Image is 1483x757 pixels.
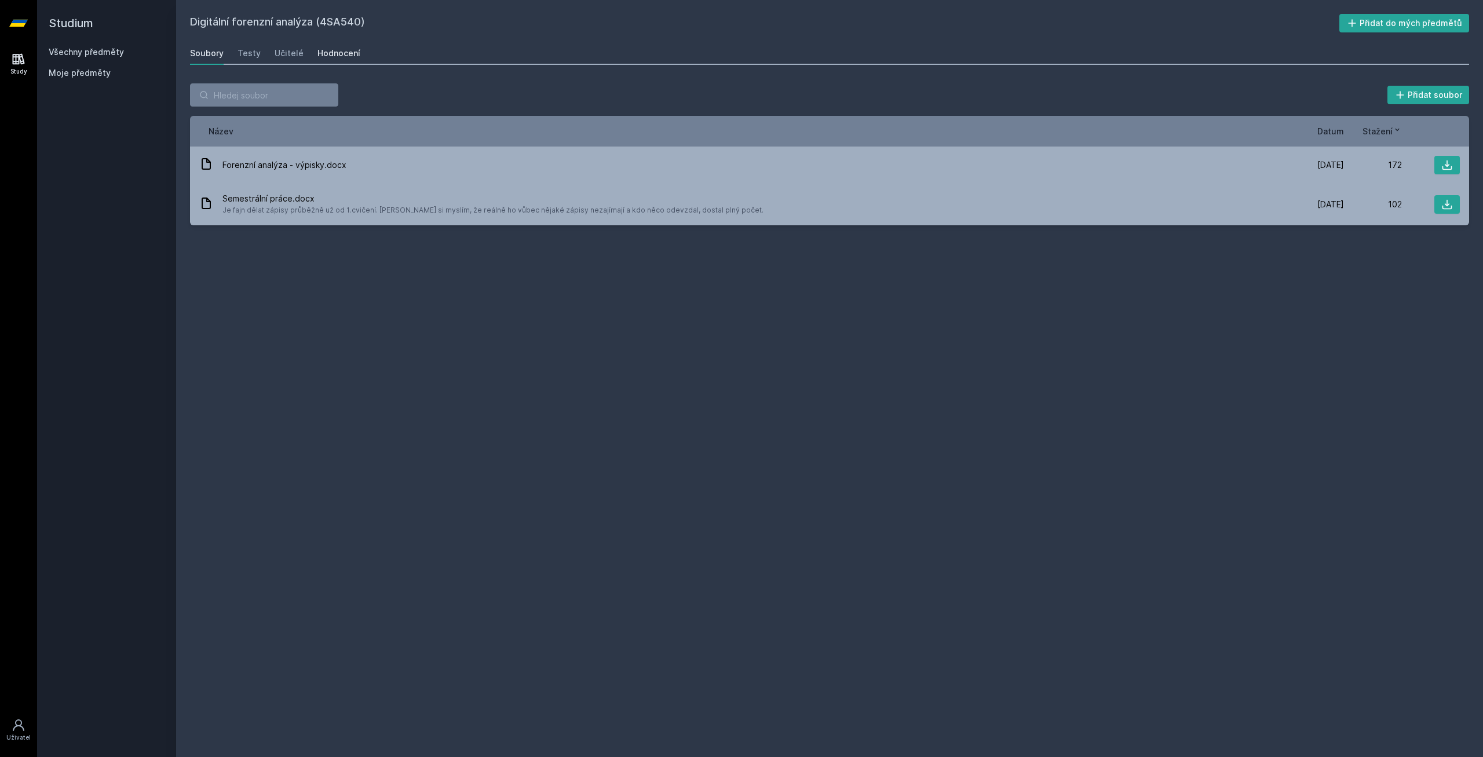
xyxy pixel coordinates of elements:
button: Přidat do mých předmětů [1339,14,1470,32]
a: Uživatel [2,712,35,748]
span: Je fajn dělat zápisy průběžně už od 1.cvičení. [PERSON_NAME] si myslím, že reálně ho vůbec nějaké... [222,204,764,216]
button: Přidat soubor [1387,86,1470,104]
span: [DATE] [1317,159,1344,171]
button: Datum [1317,125,1344,137]
div: 102 [1344,199,1402,210]
span: Stažení [1363,125,1393,137]
a: Testy [238,42,261,65]
span: Semestrální práce.docx [222,193,764,204]
button: Stažení [1363,125,1402,137]
a: Všechny předměty [49,47,124,57]
div: Testy [238,47,261,59]
span: Moje předměty [49,67,111,79]
span: [DATE] [1317,199,1344,210]
h2: Digitální forenzní analýza (4SA540) [190,14,1339,32]
a: Hodnocení [317,42,360,65]
div: Uživatel [6,733,31,742]
div: Soubory [190,47,224,59]
div: Study [10,67,27,76]
div: 172 [1344,159,1402,171]
a: Soubory [190,42,224,65]
input: Hledej soubor [190,83,338,107]
a: Učitelé [275,42,304,65]
button: Název [209,125,233,137]
div: Hodnocení [317,47,360,59]
a: Study [2,46,35,82]
span: Forenzní analýza - výpisky.docx [222,159,346,171]
div: Učitelé [275,47,304,59]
